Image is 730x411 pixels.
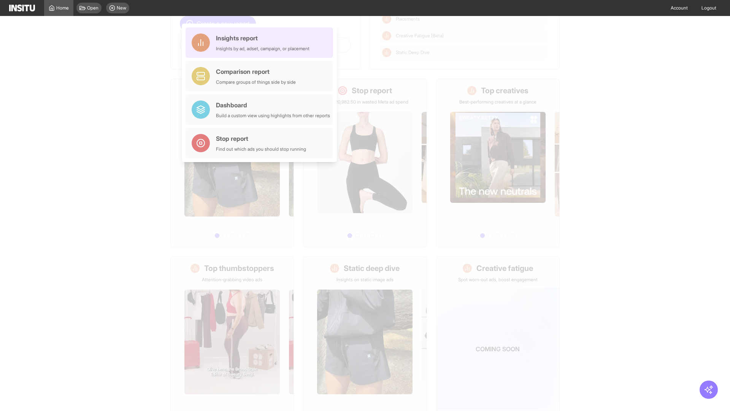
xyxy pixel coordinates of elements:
span: New [117,5,126,11]
span: Open [87,5,98,11]
div: Insights by ad, adset, campaign, or placement [216,46,309,52]
span: Home [56,5,69,11]
div: Comparison report [216,67,296,76]
div: Dashboard [216,100,330,110]
div: Build a custom view using highlights from other reports [216,113,330,119]
img: Logo [9,5,35,11]
div: Insights report [216,33,309,43]
div: Stop report [216,134,306,143]
div: Compare groups of things side by side [216,79,296,85]
div: Find out which ads you should stop running [216,146,306,152]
